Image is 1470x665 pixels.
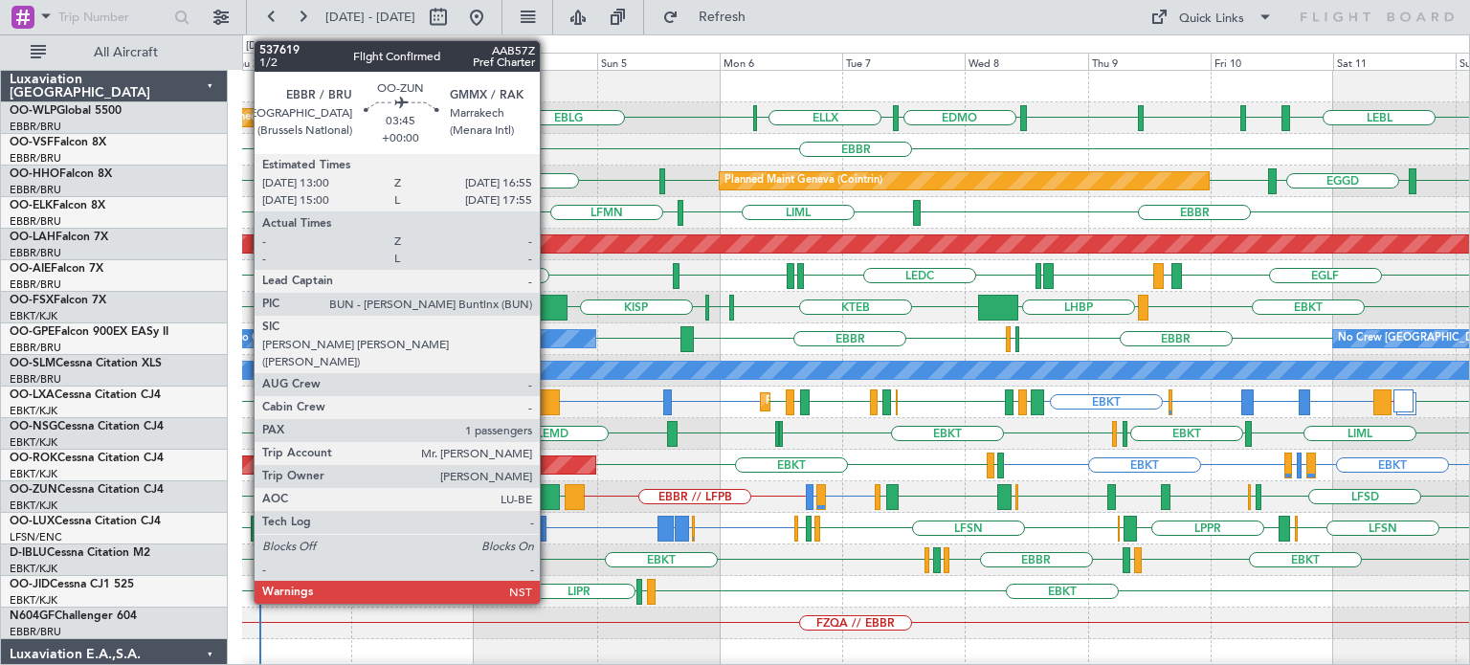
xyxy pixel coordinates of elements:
[766,388,989,416] div: Planned Maint Kortrijk-[GEOGRAPHIC_DATA]
[654,2,768,33] button: Refresh
[10,421,164,432] a: OO-NSGCessna Citation CJ4
[58,3,168,32] input: Trip Number
[10,610,137,622] a: N604GFChallenger 604
[474,53,596,70] div: Sat 4
[10,295,106,306] a: OO-FSXFalcon 7X
[10,404,57,418] a: EBKT/KJK
[10,389,55,401] span: OO-LXA
[234,324,317,353] div: No Crew Malaga
[21,37,208,68] button: All Aircraft
[10,326,168,338] a: OO-GPEFalcon 900EX EASy II
[10,516,161,527] a: OO-LUXCessna Citation CJ4
[720,53,842,70] div: Mon 6
[50,46,202,59] span: All Aircraft
[10,516,55,527] span: OO-LUX
[10,105,56,117] span: OO-WLP
[10,562,57,576] a: EBKT/KJK
[10,295,54,306] span: OO-FSX
[10,435,57,450] a: EBKT/KJK
[10,309,57,323] a: EBKT/KJK
[10,326,55,338] span: OO-GPE
[10,499,57,513] a: EBKT/KJK
[1179,10,1244,29] div: Quick Links
[724,166,882,195] div: Planned Maint Geneva (Cointrin)
[10,484,57,496] span: OO-ZUN
[842,53,965,70] div: Tue 7
[10,232,108,243] a: OO-LAHFalcon 7X
[10,579,134,590] a: OO-JIDCessna CJ1 525
[1088,53,1211,70] div: Thu 9
[10,372,61,387] a: EBBR/BRU
[246,38,278,55] div: [DATE]
[351,53,474,70] div: Fri 3
[10,120,61,134] a: EBBR/BRU
[682,11,763,24] span: Refresh
[10,137,106,148] a: OO-VSFFalcon 8X
[965,53,1087,70] div: Wed 8
[10,467,57,481] a: EBKT/KJK
[10,214,61,229] a: EBBR/BRU
[10,579,50,590] span: OO-JID
[10,547,150,559] a: D-IBLUCessna Citation M2
[1141,2,1282,33] button: Quick Links
[10,168,112,180] a: OO-HHOFalcon 8X
[10,530,62,544] a: LFSN/ENC
[218,103,356,132] div: Planned Maint Milan (Linate)
[10,246,61,260] a: EBBR/BRU
[10,263,51,275] span: OO-AIE
[10,232,56,243] span: OO-LAH
[10,105,122,117] a: OO-WLPGlobal 5500
[10,610,55,622] span: N604GF
[10,421,57,432] span: OO-NSG
[10,547,47,559] span: D-IBLU
[10,389,161,401] a: OO-LXACessna Citation CJ4
[10,593,57,608] a: EBKT/KJK
[10,358,162,369] a: OO-SLMCessna Citation XLS
[10,277,61,292] a: EBBR/BRU
[10,453,57,464] span: OO-ROK
[10,341,61,355] a: EBBR/BRU
[10,137,54,148] span: OO-VSF
[597,53,720,70] div: Sun 5
[325,9,415,26] span: [DATE] - [DATE]
[10,183,61,197] a: EBBR/BRU
[10,358,56,369] span: OO-SLM
[10,453,164,464] a: OO-ROKCessna Citation CJ4
[10,168,59,180] span: OO-HHO
[10,200,105,211] a: OO-ELKFalcon 8X
[10,263,103,275] a: OO-AIEFalcon 7X
[10,484,164,496] a: OO-ZUNCessna Citation CJ4
[10,625,61,639] a: EBBR/BRU
[1333,53,1456,70] div: Sat 11
[229,53,351,70] div: Thu 2
[10,200,53,211] span: OO-ELK
[1211,53,1333,70] div: Fri 10
[10,151,61,166] a: EBBR/BRU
